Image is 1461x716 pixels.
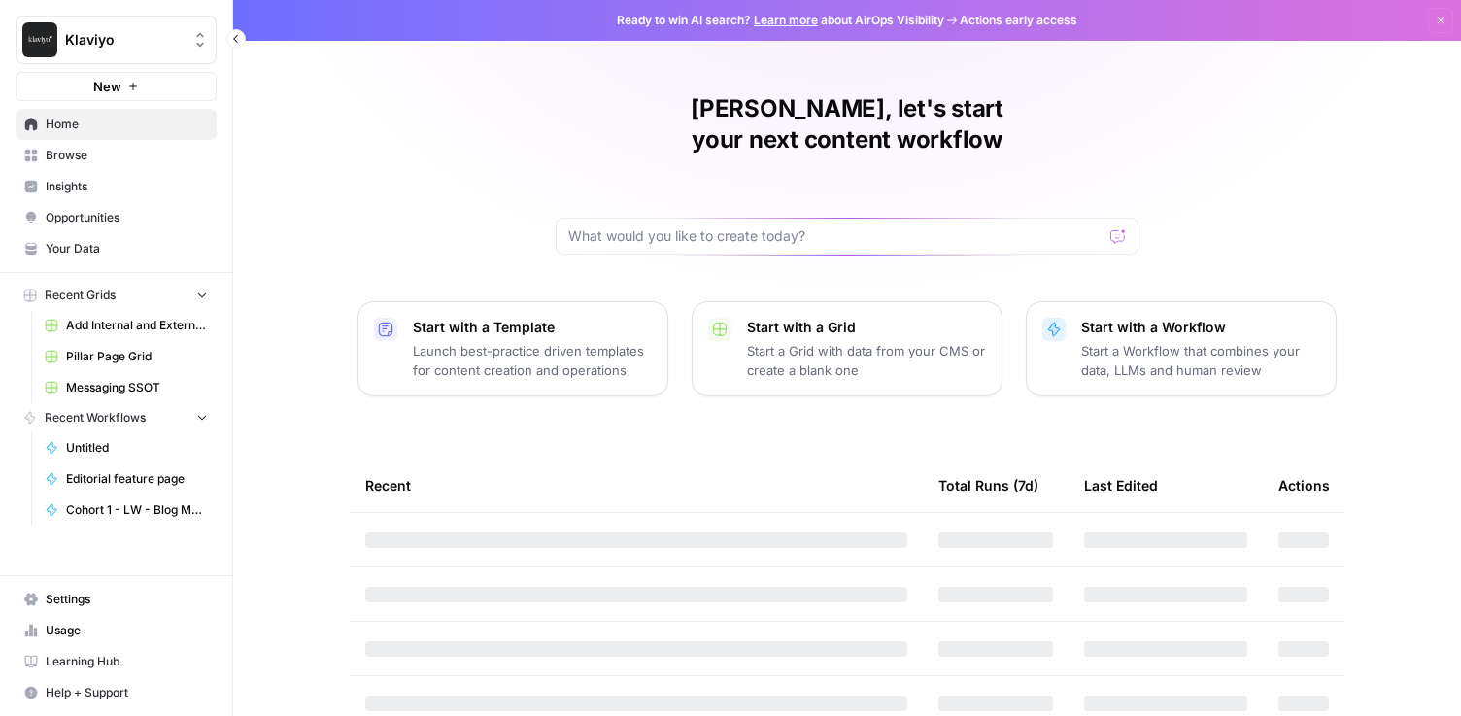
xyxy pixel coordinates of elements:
[66,501,208,519] span: Cohort 1 - LW - Blog Meta Description Homework
[66,470,208,488] span: Editorial feature page
[754,13,818,27] a: Learn more
[36,463,217,494] a: Editorial feature page
[46,178,208,195] span: Insights
[36,494,217,526] a: Cohort 1 - LW - Blog Meta Description Homework
[747,341,986,380] p: Start a Grid with data from your CMS or create a blank one
[16,646,217,677] a: Learning Hub
[46,240,208,257] span: Your Data
[16,403,217,432] button: Recent Workflows
[16,677,217,708] button: Help + Support
[46,209,208,226] span: Opportunities
[16,171,217,202] a: Insights
[617,12,944,29] span: Ready to win AI search? about AirOps Visibility
[357,301,668,396] button: Start with a TemplateLaunch best-practice driven templates for content creation and operations
[36,372,217,403] a: Messaging SSOT
[65,30,183,50] span: Klaviyo
[365,459,907,512] div: Recent
[1081,341,1320,380] p: Start a Workflow that combines your data, LLMs and human review
[16,584,217,615] a: Settings
[568,226,1103,246] input: What would you like to create today?
[16,233,217,264] a: Your Data
[46,684,208,701] span: Help + Support
[45,409,146,426] span: Recent Workflows
[66,439,208,457] span: Untitled
[36,341,217,372] a: Pillar Page Grid
[16,140,217,171] a: Browse
[16,16,217,64] button: Workspace: Klaviyo
[66,317,208,334] span: Add Internal and External Links
[46,622,208,639] span: Usage
[413,318,652,337] p: Start with a Template
[93,77,121,96] span: New
[45,287,116,304] span: Recent Grids
[46,147,208,164] span: Browse
[692,301,1002,396] button: Start with a GridStart a Grid with data from your CMS or create a blank one
[960,12,1077,29] span: Actions early access
[556,93,1138,155] h1: [PERSON_NAME], let's start your next content workflow
[16,109,217,140] a: Home
[1026,301,1337,396] button: Start with a WorkflowStart a Workflow that combines your data, LLMs and human review
[16,202,217,233] a: Opportunities
[1084,459,1158,512] div: Last Edited
[938,459,1038,512] div: Total Runs (7d)
[36,432,217,463] a: Untitled
[22,22,57,57] img: Klaviyo Logo
[46,116,208,133] span: Home
[1081,318,1320,337] p: Start with a Workflow
[16,281,217,310] button: Recent Grids
[66,379,208,396] span: Messaging SSOT
[1278,459,1330,512] div: Actions
[747,318,986,337] p: Start with a Grid
[46,591,208,608] span: Settings
[413,341,652,380] p: Launch best-practice driven templates for content creation and operations
[46,653,208,670] span: Learning Hub
[16,615,217,646] a: Usage
[66,348,208,365] span: Pillar Page Grid
[36,310,217,341] a: Add Internal and External Links
[16,72,217,101] button: New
